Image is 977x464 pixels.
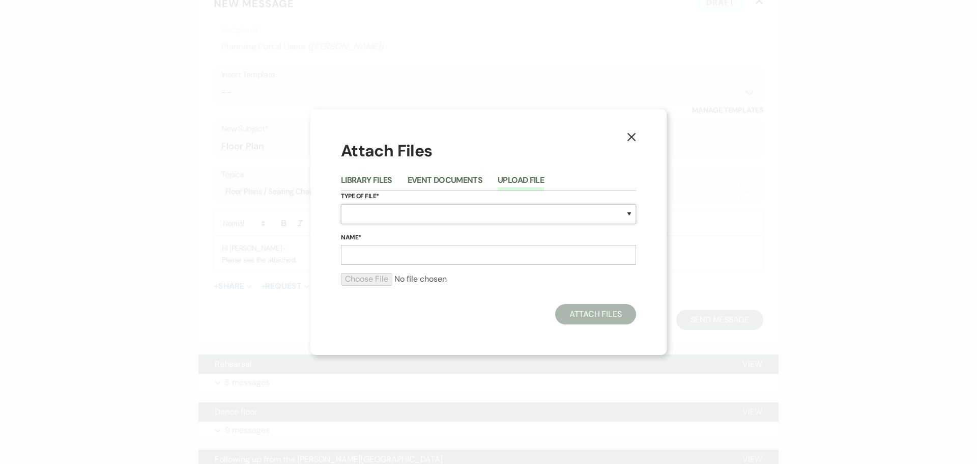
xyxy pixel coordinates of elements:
[341,176,392,190] button: Library Files
[555,304,636,324] button: Attach Files
[498,176,544,190] button: Upload File
[341,140,636,162] h1: Attach Files
[341,191,636,202] label: Type of File*
[408,176,482,190] button: Event Documents
[341,232,636,243] label: Name*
